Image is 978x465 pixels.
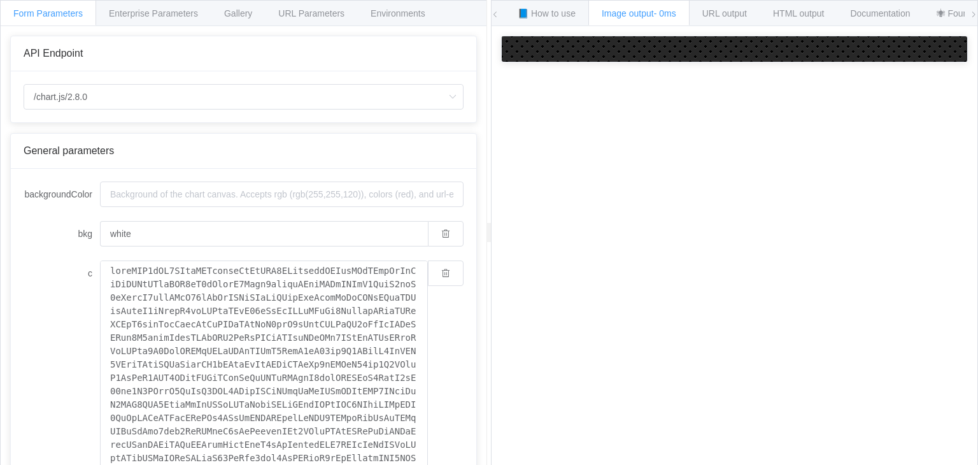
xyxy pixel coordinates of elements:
span: URL output [702,8,747,18]
span: API Endpoint [24,48,83,59]
label: bkg [24,221,100,247]
input: Background of the chart canvas. Accepts rgb (rgb(255,255,120)), colors (red), and url-encoded hex... [100,221,428,247]
span: - 0ms [654,8,676,18]
span: Environments [371,8,425,18]
span: Documentation [850,8,910,18]
span: URL Parameters [278,8,344,18]
span: HTML output [773,8,824,18]
span: 📘 How to use [518,8,576,18]
label: c [24,261,100,286]
input: Background of the chart canvas. Accepts rgb (rgb(255,255,120)), colors (red), and url-encoded hex... [100,182,464,207]
span: Gallery [224,8,252,18]
input: Select [24,84,464,110]
span: Enterprise Parameters [109,8,198,18]
span: General parameters [24,145,114,156]
span: Image output [602,8,676,18]
label: backgroundColor [24,182,100,207]
span: Form Parameters [13,8,83,18]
